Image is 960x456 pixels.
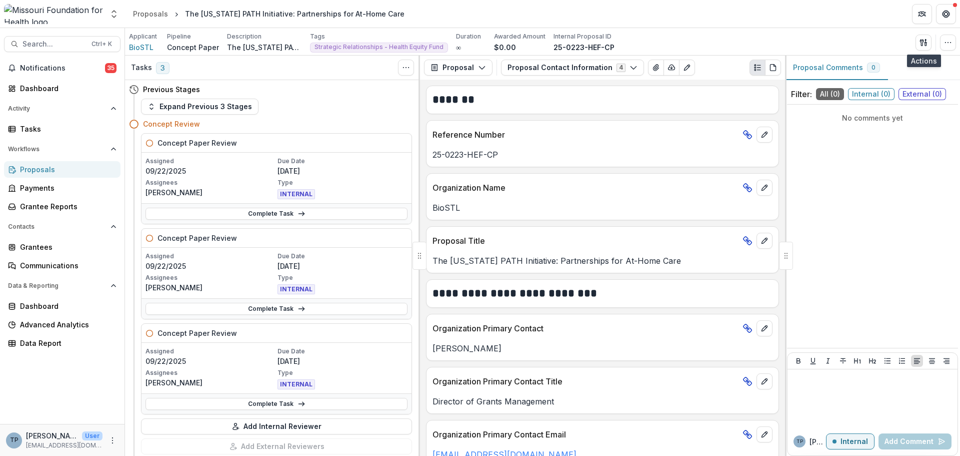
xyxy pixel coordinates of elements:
[756,320,772,336] button: edit
[4,4,103,24] img: Missouri Foundation for Health logo
[277,157,407,166] p: Due Date
[22,40,85,49] span: Search...
[4,198,120,215] a: Grantee Reports
[129,7,408,21] nav: breadcrumb
[765,60,781,76] button: PDF view
[432,255,772,267] p: The [US_STATE] PATH Initiative: Partnerships for At-Home Care
[896,355,908,367] button: Ordered List
[398,60,414,76] button: Toggle View Cancelled Tasks
[20,83,112,94] div: Dashboard
[926,355,938,367] button: Align Center
[277,368,407,377] p: Type
[314,44,443,51] span: Strategic Relationships - Health Equity Fund
[807,355,819,367] button: Underline
[648,60,664,76] button: View Attached Files
[494,42,516,53] p: $0.00
[796,439,803,444] div: Terry Plain
[785,56,888,80] button: Proposal Comments
[277,166,407,176] p: [DATE]
[4,60,120,76] button: Notifications35
[432,129,738,141] p: Reference Number
[129,7,172,21] a: Proposals
[89,39,114,50] div: Ctrl + K
[432,395,772,407] p: Director of Grants Management
[881,355,893,367] button: Bullet List
[277,261,407,271] p: [DATE]
[936,4,956,24] button: Get Help
[167,42,219,53] p: Concept Paper
[277,356,407,366] p: [DATE]
[432,182,738,194] p: Organization Name
[4,278,120,294] button: Open Data & Reporting
[756,373,772,389] button: edit
[145,273,275,282] p: Assignees
[26,430,78,441] p: [PERSON_NAME]
[4,101,120,117] button: Open Activity
[277,252,407,261] p: Due Date
[145,261,275,271] p: 09/22/2025
[791,88,812,100] p: Filter:
[8,146,106,153] span: Workflows
[145,187,275,198] p: [PERSON_NAME]
[4,80,120,97] a: Dashboard
[432,322,738,334] p: Organization Primary Contact
[432,202,772,214] p: BioSTL
[432,428,738,440] p: Organization Primary Contact Email
[8,223,106,230] span: Contacts
[8,105,106,112] span: Activity
[277,178,407,187] p: Type
[105,63,116,73] span: 35
[553,42,614,53] p: 25-0223-HEF-CP
[20,64,105,73] span: Notifications
[20,124,112,134] div: Tasks
[145,282,275,293] p: [PERSON_NAME]
[277,379,315,389] span: INTERNAL
[10,437,18,443] div: Terry Plain
[851,355,863,367] button: Heading 1
[898,88,946,100] span: External ( 0 )
[20,260,112,271] div: Communications
[878,433,951,449] button: Add Comment
[456,42,461,53] p: ∞
[4,257,120,274] a: Communications
[756,127,772,143] button: edit
[310,32,325,41] p: Tags
[145,303,407,315] a: Complete Task
[4,141,120,157] button: Open Workflows
[4,298,120,314] a: Dashboard
[143,84,200,95] h4: Previous Stages
[912,4,932,24] button: Partners
[816,88,844,100] span: All ( 0 )
[145,157,275,166] p: Assigned
[424,60,492,76] button: Proposal
[4,316,120,333] a: Advanced Analytics
[837,355,849,367] button: Strike
[145,368,275,377] p: Assignees
[432,342,772,354] p: [PERSON_NAME]
[157,233,237,243] h5: Concept Paper Review
[145,347,275,356] p: Assigned
[791,113,954,123] p: No comments yet
[277,273,407,282] p: Type
[145,208,407,220] a: Complete Task
[432,149,772,161] p: 25-0223-HEF-CP
[157,138,237,148] h5: Concept Paper Review
[20,338,112,348] div: Data Report
[20,242,112,252] div: Grantees
[822,355,834,367] button: Italicize
[107,4,121,24] button: Open entity switcher
[133,9,168,19] div: Proposals
[145,166,275,176] p: 09/22/2025
[432,235,738,247] p: Proposal Title
[4,335,120,351] a: Data Report
[156,62,169,74] span: 3
[167,32,191,41] p: Pipeline
[141,99,258,115] button: Expand Previous 3 Stages
[494,32,545,41] p: Awarded Amount
[131,64,152,72] h3: Tasks
[145,178,275,187] p: Assignees
[4,121,120,137] a: Tasks
[277,347,407,356] p: Due Date
[106,434,118,446] button: More
[756,233,772,249] button: edit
